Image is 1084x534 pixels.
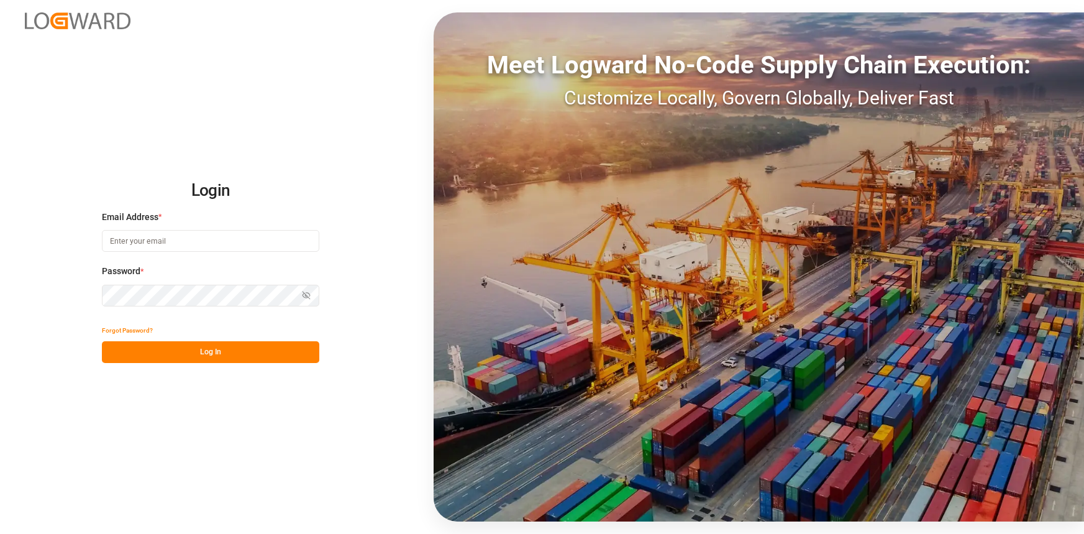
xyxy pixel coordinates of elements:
[102,320,153,341] button: Forgot Password?
[102,230,319,252] input: Enter your email
[102,211,158,224] span: Email Address
[102,265,140,278] span: Password
[102,341,319,363] button: Log In
[434,84,1084,112] div: Customize Locally, Govern Globally, Deliver Fast
[434,47,1084,84] div: Meet Logward No-Code Supply Chain Execution:
[25,12,130,29] img: Logward_new_orange.png
[102,171,319,211] h2: Login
